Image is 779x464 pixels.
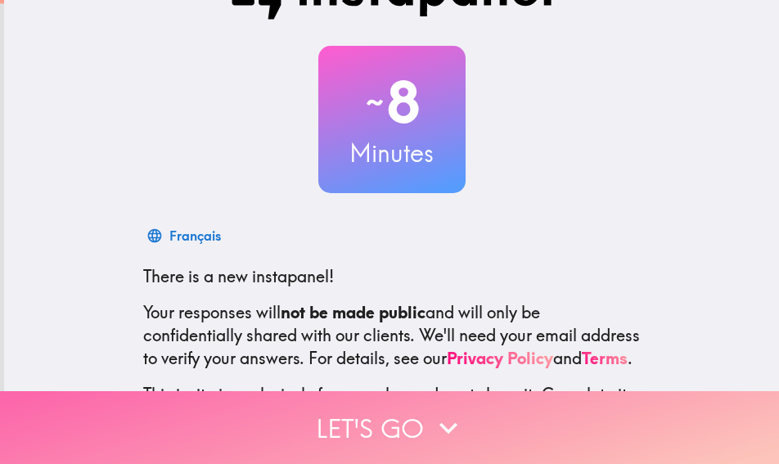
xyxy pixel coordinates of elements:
[143,301,641,370] p: Your responses will and will only be confidentially shared with our clients. We'll need your emai...
[447,348,553,368] a: Privacy Policy
[169,224,221,247] div: Français
[363,78,386,127] span: ~
[143,219,227,252] button: Français
[582,348,628,368] a: Terms
[318,69,466,136] h2: 8
[143,383,641,429] p: This invite is exclusively for you, please do not share it. Complete it soon because spots are li...
[281,302,426,322] b: not be made public
[318,136,466,170] h3: Minutes
[143,266,334,286] span: There is a new instapanel!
